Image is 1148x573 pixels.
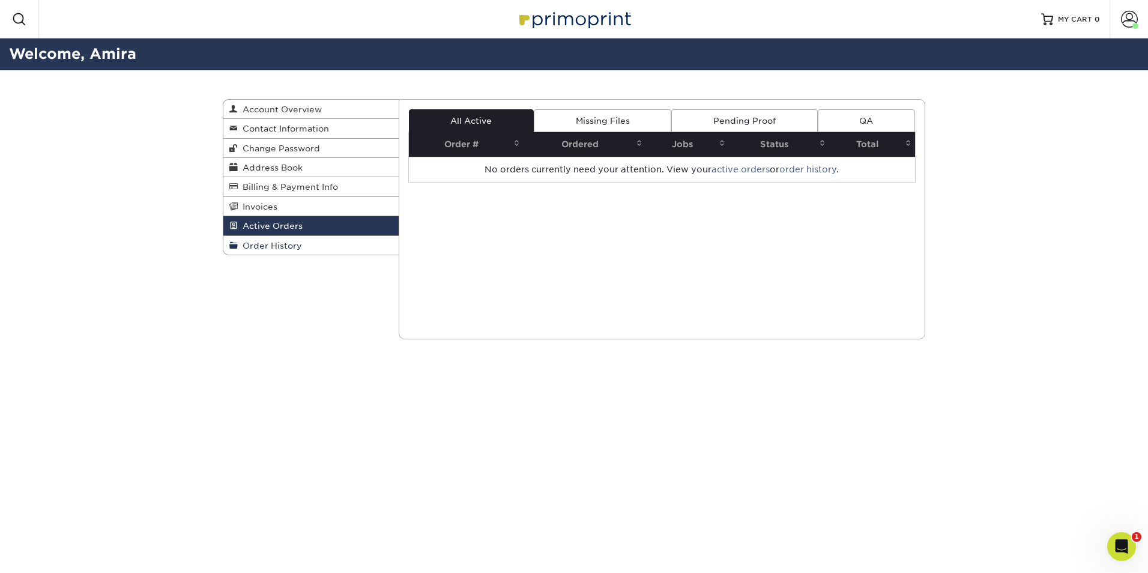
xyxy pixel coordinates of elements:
[1058,14,1092,25] span: MY CART
[238,202,277,211] span: Invoices
[524,132,646,157] th: Ordered
[238,182,338,192] span: Billing & Payment Info
[223,139,399,158] a: Change Password
[829,132,915,157] th: Total
[238,124,329,133] span: Contact Information
[223,119,399,138] a: Contact Information
[671,109,817,132] a: Pending Proof
[238,105,322,114] span: Account Overview
[646,132,729,157] th: Jobs
[238,144,320,153] span: Change Password
[223,158,399,177] a: Address Book
[223,216,399,235] a: Active Orders
[779,165,836,174] a: order history
[409,157,916,182] td: No orders currently need your attention. View your or .
[238,221,303,231] span: Active Orders
[223,197,399,216] a: Invoices
[711,165,770,174] a: active orders
[1107,532,1136,561] iframe: Intercom live chat
[514,6,634,32] img: Primoprint
[223,177,399,196] a: Billing & Payment Info
[223,236,399,255] a: Order History
[223,100,399,119] a: Account Overview
[409,132,524,157] th: Order #
[818,109,915,132] a: QA
[729,132,829,157] th: Status
[238,241,302,250] span: Order History
[238,163,303,172] span: Address Book
[1132,532,1141,542] span: 1
[1095,15,1100,23] span: 0
[534,109,671,132] a: Missing Files
[409,109,534,132] a: All Active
